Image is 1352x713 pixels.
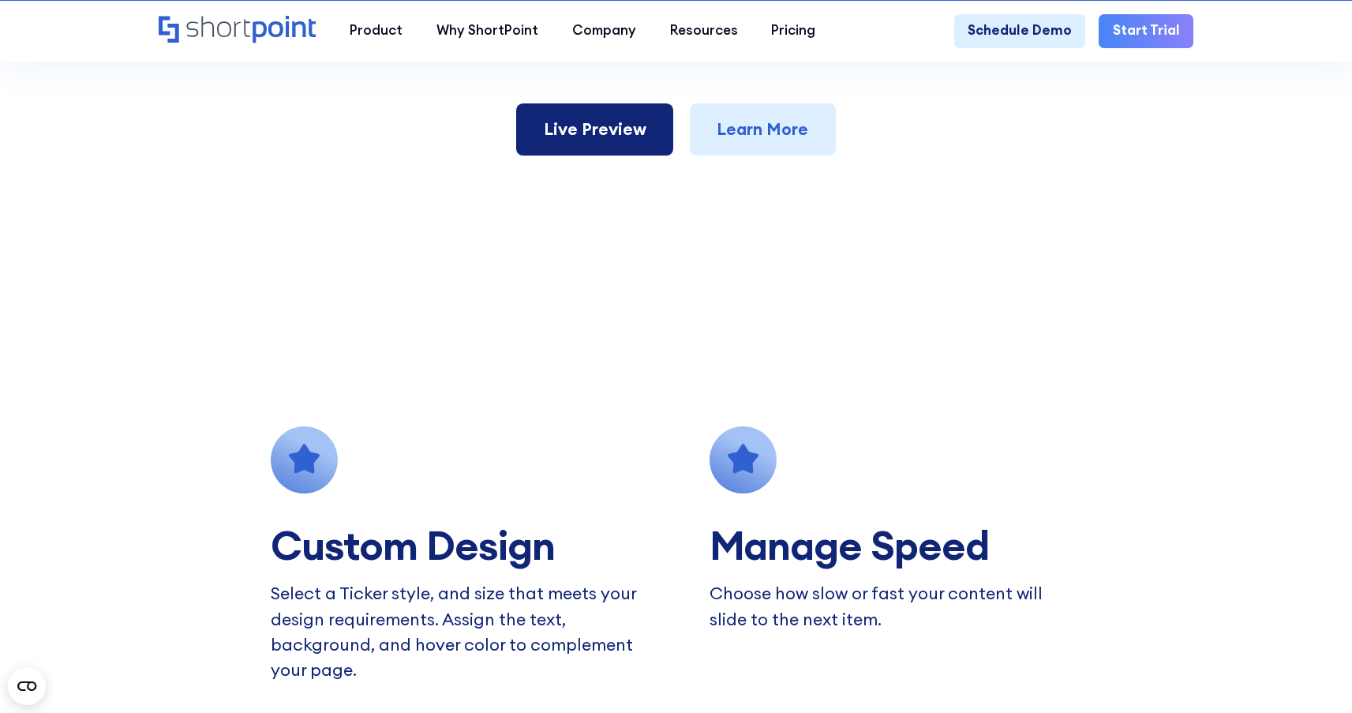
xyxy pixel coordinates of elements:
a: Start Trial [1099,14,1193,48]
a: Pricing [755,14,833,48]
div: Why ShortPoint [436,21,538,41]
div: Pricing [771,21,815,41]
a: Company [555,14,653,48]
a: Why ShortPoint [420,14,556,48]
p: Select a Ticker style, and size that meets your design requirements. Assign the text, background,... [271,581,642,682]
a: Schedule Demo [954,14,1085,48]
button: Open CMP widget [8,667,46,705]
a: Learn More [690,103,836,156]
a: Home [159,16,316,45]
h2: Manage Speed [710,523,1122,569]
a: Resources [653,14,755,48]
div: Product [350,21,403,41]
div: Company [572,21,636,41]
a: Live Preview [516,103,673,156]
h2: Custom Design [271,523,683,569]
iframe: Chat Widget [1273,637,1352,713]
p: Choose how slow or fast your content will slide to the next item. [710,581,1081,632]
div: Resources [670,21,738,41]
a: Product [333,14,420,48]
